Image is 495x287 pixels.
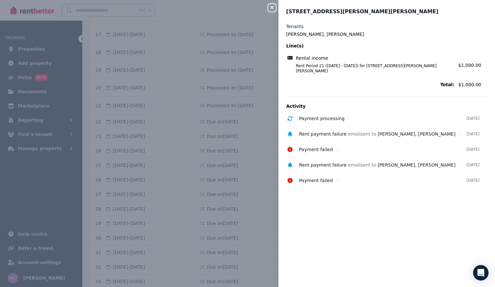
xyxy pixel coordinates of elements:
[299,116,345,121] span: Payment processing
[466,116,480,121] time: [DATE]
[296,55,328,61] span: Rental income
[466,178,480,183] time: [DATE]
[299,162,466,168] div: email sent to
[286,43,454,49] span: Line(s)
[288,63,454,74] span: Rent Period 21 ([DATE] - [DATE]) for [STREET_ADDRESS][PERSON_NAME][PERSON_NAME]
[458,81,487,88] span: $1,000.00
[299,162,347,168] span: Rent payment failure
[286,31,487,37] legend: [PERSON_NAME], [PERSON_NAME]
[473,265,489,281] div: Open Intercom Messenger
[466,162,480,168] time: [DATE]
[378,131,456,137] span: [PERSON_NAME], [PERSON_NAME]
[378,162,456,168] span: [PERSON_NAME], [PERSON_NAME]
[299,147,333,152] span: Payment failed
[286,103,487,109] p: Activity
[299,131,466,137] div: email sent to
[286,81,454,88] span: Total:
[466,147,480,152] time: [DATE]
[458,63,481,68] span: $1,000.00
[299,178,333,183] span: Payment failed
[299,131,347,137] span: Rent payment failure
[286,23,304,30] label: Tenants
[286,8,438,15] span: [STREET_ADDRESS][PERSON_NAME][PERSON_NAME]
[466,131,480,137] time: [DATE]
